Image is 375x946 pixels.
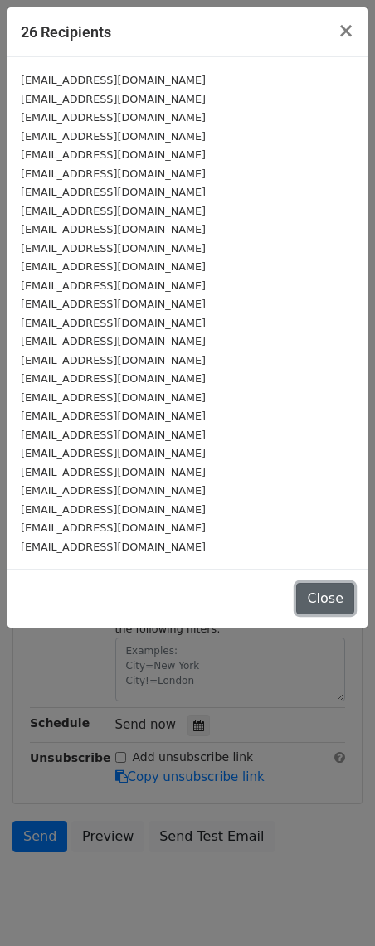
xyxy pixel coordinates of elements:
small: [EMAIL_ADDRESS][DOMAIN_NAME] [21,484,206,497]
h5: 26 Recipients [21,21,111,43]
small: [EMAIL_ADDRESS][DOMAIN_NAME] [21,260,206,273]
small: [EMAIL_ADDRESS][DOMAIN_NAME] [21,74,206,86]
small: [EMAIL_ADDRESS][DOMAIN_NAME] [21,372,206,385]
small: [EMAIL_ADDRESS][DOMAIN_NAME] [21,410,206,422]
small: [EMAIL_ADDRESS][DOMAIN_NAME] [21,466,206,478]
small: [EMAIL_ADDRESS][DOMAIN_NAME] [21,93,206,105]
small: [EMAIL_ADDRESS][DOMAIN_NAME] [21,148,206,161]
small: [EMAIL_ADDRESS][DOMAIN_NAME] [21,242,206,255]
small: [EMAIL_ADDRESS][DOMAIN_NAME] [21,541,206,553]
small: [EMAIL_ADDRESS][DOMAIN_NAME] [21,335,206,347]
span: × [338,19,354,42]
small: [EMAIL_ADDRESS][DOMAIN_NAME] [21,447,206,459]
small: [EMAIL_ADDRESS][DOMAIN_NAME] [21,205,206,217]
small: [EMAIL_ADDRESS][DOMAIN_NAME] [21,111,206,124]
small: [EMAIL_ADDRESS][DOMAIN_NAME] [21,354,206,366]
small: [EMAIL_ADDRESS][DOMAIN_NAME] [21,503,206,516]
button: Close [296,583,354,614]
small: [EMAIL_ADDRESS][DOMAIN_NAME] [21,130,206,143]
small: [EMAIL_ADDRESS][DOMAIN_NAME] [21,186,206,198]
small: [EMAIL_ADDRESS][DOMAIN_NAME] [21,223,206,235]
small: [EMAIL_ADDRESS][DOMAIN_NAME] [21,298,206,310]
small: [EMAIL_ADDRESS][DOMAIN_NAME] [21,522,206,534]
small: [EMAIL_ADDRESS][DOMAIN_NAME] [21,391,206,404]
iframe: Chat Widget [292,866,375,946]
button: Close [324,7,368,54]
small: [EMAIL_ADDRESS][DOMAIN_NAME] [21,317,206,329]
small: [EMAIL_ADDRESS][DOMAIN_NAME] [21,167,206,180]
small: [EMAIL_ADDRESS][DOMAIN_NAME] [21,429,206,441]
small: [EMAIL_ADDRESS][DOMAIN_NAME] [21,279,206,292]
